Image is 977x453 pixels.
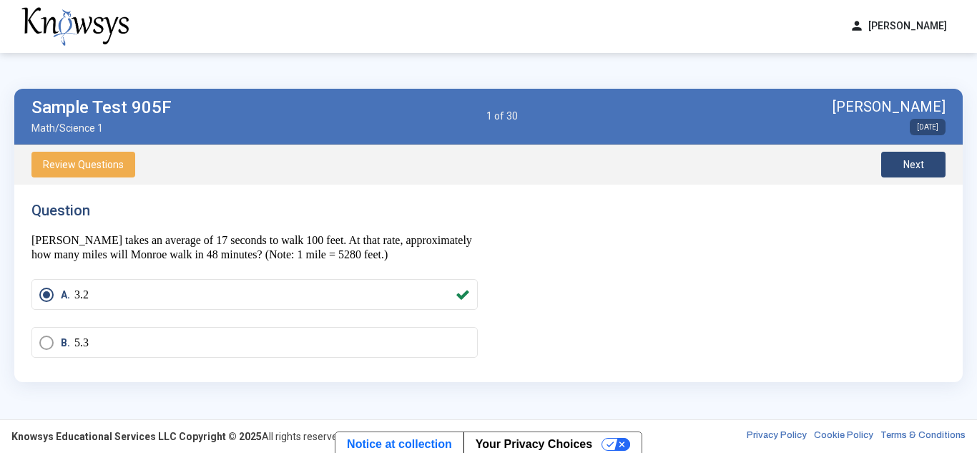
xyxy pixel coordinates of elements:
[814,429,873,444] a: Cookie Policy
[850,19,864,34] span: person
[486,110,518,122] span: 1 of 30
[910,119,946,135] span: [DATE]
[43,159,124,170] span: Review Questions
[11,431,262,442] strong: Knowsys Educational Services LLC Copyright © 2025
[747,429,807,444] a: Privacy Policy
[841,14,956,38] button: person[PERSON_NAME]
[61,336,74,350] span: B.
[21,7,129,46] img: knowsys-logo.png
[31,202,478,219] h4: Question
[881,152,946,177] button: Next
[31,122,172,134] span: Math/Science 1
[74,288,89,302] p: 3.2
[31,152,135,177] button: Review Questions
[903,159,924,170] span: Next
[74,336,89,350] p: 5.3
[31,233,478,262] p: [PERSON_NAME] takes an average of 17 seconds to walk 100 feet. At that rate, approximately how ma...
[880,429,966,444] a: Terms & Conditions
[61,288,74,302] span: A.
[833,97,946,116] label: [PERSON_NAME]
[31,98,172,117] label: Sample Test 905F
[11,429,345,444] div: All rights reserved.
